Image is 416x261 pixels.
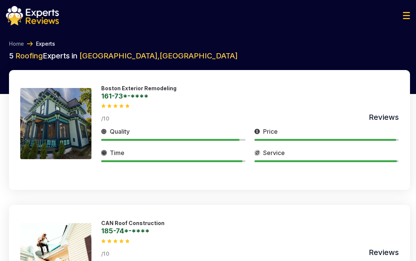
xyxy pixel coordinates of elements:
img: slider icon [101,148,107,157]
p: Boston Exterior Remodeling [101,85,177,91]
span: [GEOGRAPHIC_DATA] , [GEOGRAPHIC_DATA] [79,51,238,60]
span: /10 [101,251,109,257]
span: Roofing [15,51,43,60]
p: CAN Roof Construction [101,220,165,226]
a: Experts [36,40,55,48]
span: Time [110,148,124,157]
img: slider icon [101,127,107,136]
span: Service [263,148,285,157]
nav: Breadcrumb [6,40,410,48]
img: Menu Icon [403,12,410,19]
img: slider icon [254,148,260,157]
img: slider icon [254,127,260,136]
img: logo [6,6,59,25]
span: Quality [110,127,130,136]
span: Reviews [369,113,399,122]
a: Home [9,40,24,48]
span: Price [263,127,278,136]
img: 175888063888492.jpeg [20,88,91,159]
span: /10 [101,115,109,122]
span: Reviews [369,248,399,257]
h2: 5 Experts in [9,51,410,61]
